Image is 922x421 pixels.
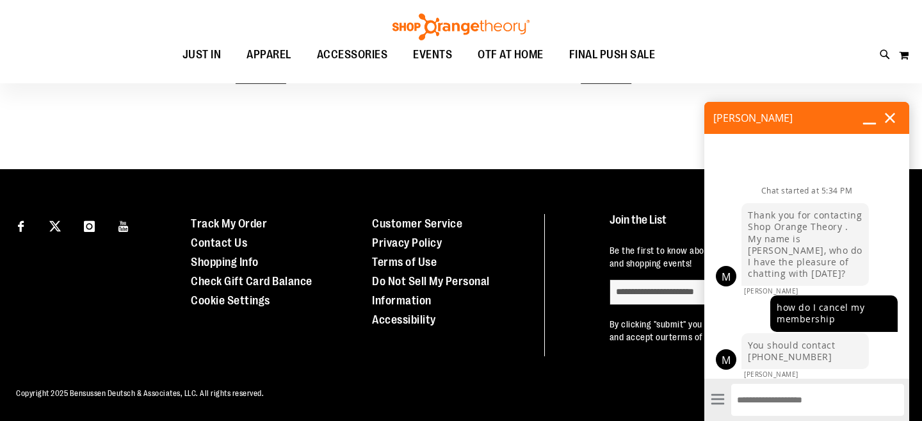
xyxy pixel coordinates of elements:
[372,236,442,249] a: Privacy Policy
[610,279,782,305] input: enter email
[610,244,898,270] p: Be the first to know about new product drops, exclusive collaborations, and shopping events!
[704,186,909,196] span: Chat started at 5:34 PM
[748,340,862,363] div: You should contact [PHONE_NUMBER]
[191,294,270,307] a: Cookie Settings
[236,74,286,85] a: Edit Address
[400,40,465,70] a: EVENTS
[191,217,267,230] a: Track My Order
[716,266,736,286] div: M
[49,220,61,232] img: Twitter
[44,214,67,236] a: Visit our X page
[859,108,880,128] button: Minimize chat
[713,108,859,128] h2: [PERSON_NAME]
[610,214,898,238] h4: Join the List
[610,318,898,343] p: By clicking "submit" you agree to receive emails from Shop Orangetheory and accept our and
[113,214,135,236] a: Visit our Youtube page
[78,214,101,236] a: Visit our Instagram page
[10,214,32,236] a: Visit our Facebook page
[716,349,736,370] div: M
[556,40,668,70] a: FINAL PUSH SALE
[191,275,312,288] a: Check Gift Card Balance
[391,13,531,40] img: Shop Orangetheory
[744,370,798,379] div: [PERSON_NAME]
[744,287,798,295] div: [PERSON_NAME]
[748,210,862,279] div: Thank you for contacting Shop Orange Theory . My name is [PERSON_NAME], who do I have the pleasur...
[880,108,900,128] button: Close dialog
[581,74,631,85] a: Edit Address
[465,40,556,70] a: OTF AT HOME
[569,40,656,69] span: FINAL PUSH SALE
[191,236,247,249] a: Contact Us
[304,40,401,70] a: ACCESSORIES
[372,275,490,307] a: Do Not Sell My Personal Information
[191,256,259,268] a: Shopping Info
[317,40,388,69] span: ACCESSORIES
[372,217,462,230] a: Customer Service
[16,389,264,398] span: Copyright 2025 Bensussen Deutsch & Associates, LLC. All rights reserved.
[413,40,452,69] span: EVENTS
[182,40,222,69] span: JUST IN
[669,332,719,342] a: terms of use
[234,40,304,70] a: APPAREL
[247,40,291,69] span: APPAREL
[777,302,891,325] div: how do I cancel my membership
[478,40,544,69] span: OTF AT HOME
[170,40,234,70] a: JUST IN
[372,313,436,326] a: Accessibility
[372,256,437,268] a: Terms of Use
